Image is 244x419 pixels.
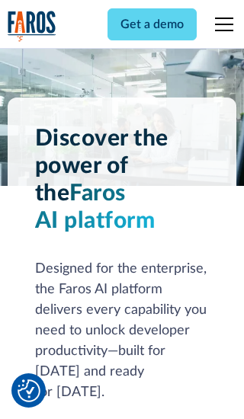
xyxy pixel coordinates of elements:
a: Get a demo [108,8,197,40]
span: Faros AI platform [35,182,156,232]
button: Cookie Settings [18,379,40,402]
div: Designed for the enterprise, the Faros AI platform delivers every capability you need to unlock d... [35,259,210,403]
img: Revisit consent button [18,379,40,402]
h1: Discover the power of the [35,125,210,235]
img: Logo of the analytics and reporting company Faros. [8,11,56,42]
div: menu [206,6,236,43]
a: home [8,11,56,42]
